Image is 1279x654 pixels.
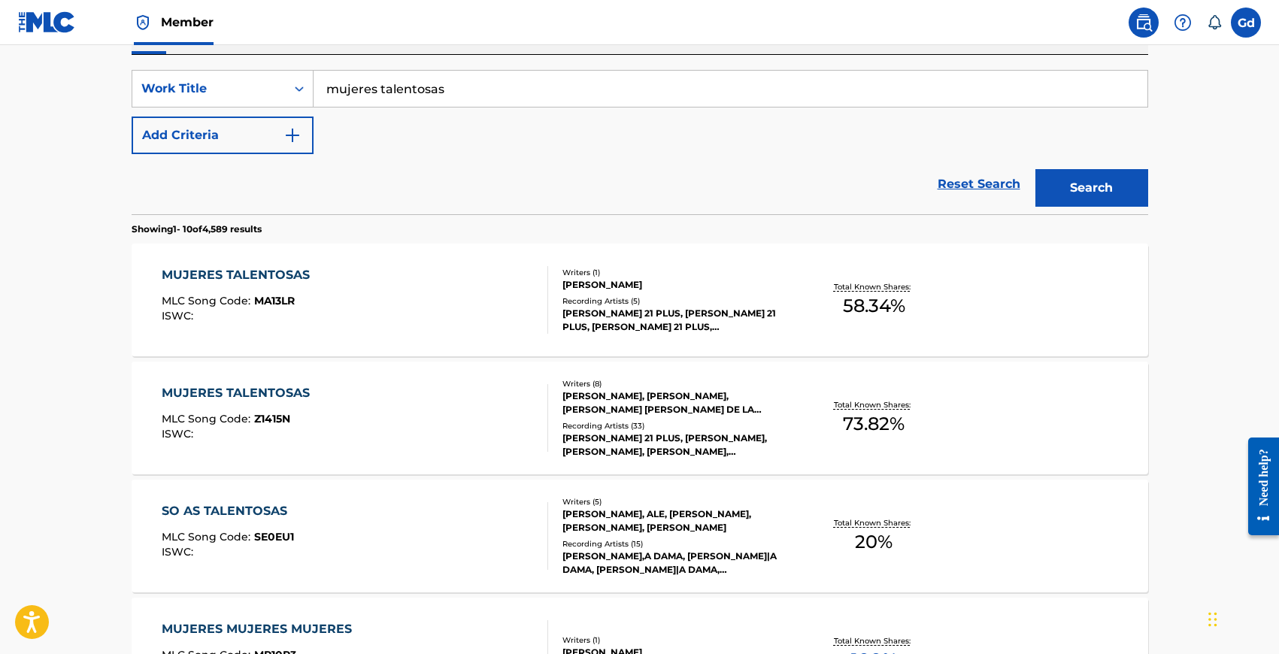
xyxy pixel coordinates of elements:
[1237,426,1279,547] iframe: Resource Center
[562,507,790,534] div: [PERSON_NAME], ALE, [PERSON_NAME], [PERSON_NAME], [PERSON_NAME]
[843,292,905,319] span: 58.34 %
[562,378,790,389] div: Writers ( 8 )
[1231,8,1261,38] div: User Menu
[1174,14,1192,32] img: help
[562,538,790,550] div: Recording Artists ( 15 )
[162,309,197,322] span: ISWC :
[834,399,914,410] p: Total Known Shares:
[161,14,214,31] span: Member
[1135,14,1153,32] img: search
[834,281,914,292] p: Total Known Shares:
[162,384,317,402] div: MUJERES TALENTOSAS
[132,244,1148,356] a: MUJERES TALENTOSASMLC Song Code:MA13LRISWC:Writers (1)[PERSON_NAME]Recording Artists (5)[PERSON_N...
[843,410,905,438] span: 73.82 %
[1208,597,1217,642] div: Drag
[162,502,295,520] div: SO AS TALENTOSAS
[562,550,790,577] div: [PERSON_NAME],A DAMA, [PERSON_NAME]|A DAMA, [PERSON_NAME]|A DAMA, [PERSON_NAME], A DAMA, A DAMA,[...
[1207,15,1222,30] div: Notifications
[18,11,76,33] img: MLC Logo
[254,294,295,307] span: MA13LR
[1035,169,1148,207] button: Search
[141,80,277,98] div: Work Title
[562,389,790,416] div: [PERSON_NAME], [PERSON_NAME], [PERSON_NAME] [PERSON_NAME] DE LA [PERSON_NAME], WRITER UNKNOWN, [P...
[562,278,790,292] div: [PERSON_NAME]
[132,480,1148,592] a: SO AS TALENTOSASMLC Song Code:SE0EU1ISWC:Writers (5)[PERSON_NAME], ALE, [PERSON_NAME], [PERSON_NA...
[162,530,254,543] span: MLC Song Code :
[562,634,790,646] div: Writers ( 1 )
[930,168,1028,201] a: Reset Search
[562,307,790,334] div: [PERSON_NAME] 21 PLUS, [PERSON_NAME] 21 PLUS, [PERSON_NAME] 21 PLUS, [PERSON_NAME] 21 PLUS, [PERS...
[132,117,314,154] button: Add Criteria
[162,294,254,307] span: MLC Song Code :
[562,431,790,459] div: [PERSON_NAME] 21 PLUS, [PERSON_NAME], [PERSON_NAME], [PERSON_NAME], [PERSON_NAME], [PERSON_NAME],...
[254,412,290,425] span: Z1415N
[562,420,790,431] div: Recording Artists ( 33 )
[562,496,790,507] div: Writers ( 5 )
[1129,8,1159,38] a: Public Search
[834,635,914,646] p: Total Known Shares:
[283,126,302,144] img: 9d2ae6d4665cec9f34b9.svg
[562,267,790,278] div: Writers ( 1 )
[162,412,254,425] span: MLC Song Code :
[562,295,790,307] div: Recording Artists ( 5 )
[132,362,1148,474] a: MUJERES TALENTOSASMLC Song Code:Z1415NISWC:Writers (8)[PERSON_NAME], [PERSON_NAME], [PERSON_NAME]...
[254,530,294,543] span: SE0EU1
[132,223,262,236] p: Showing 1 - 10 of 4,589 results
[162,266,317,284] div: MUJERES TALENTOSAS
[162,620,359,638] div: MUJERES MUJERES MUJERES
[1168,8,1198,38] div: Help
[134,14,152,32] img: Top Rightsholder
[162,545,197,559] span: ISWC :
[834,517,914,528] p: Total Known Shares:
[132,70,1148,214] form: Search Form
[1204,582,1279,654] iframe: Chat Widget
[162,427,197,441] span: ISWC :
[855,528,893,556] span: 20 %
